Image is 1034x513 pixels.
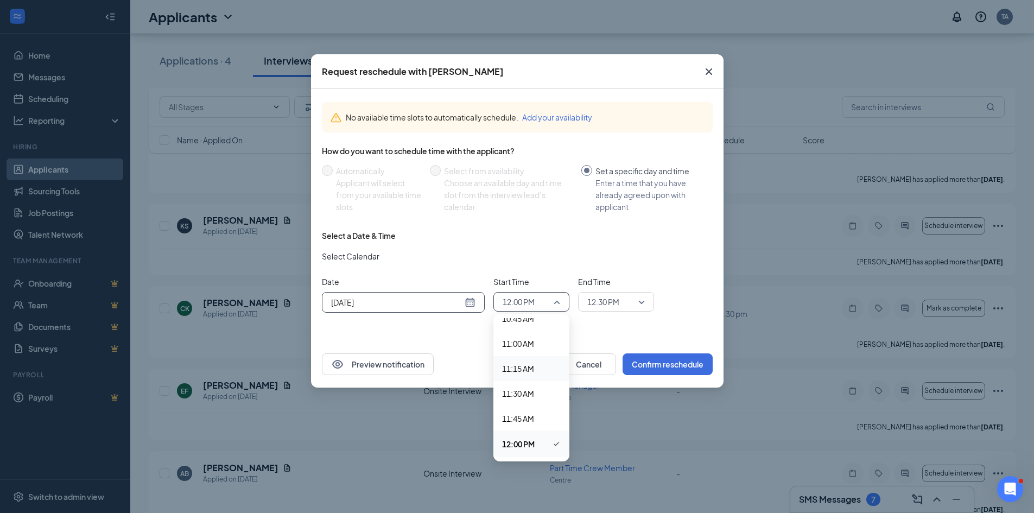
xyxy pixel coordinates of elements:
button: Confirm reschedule [623,353,713,375]
svg: Cross [702,65,715,78]
svg: Checkmark [552,438,561,451]
span: 12:00 PM [502,438,535,450]
span: 12:30 PM [587,294,619,310]
div: Applicant will select from your available time slots [336,177,421,213]
div: Automatically [336,165,421,177]
div: Select a Date & Time [322,230,396,241]
input: Sep 16, 2025 [331,296,462,308]
button: Add your availability [522,111,592,123]
span: 11:15 AM [502,363,534,375]
iframe: Intercom live chat [997,476,1023,502]
button: EyePreview notification [322,353,434,375]
svg: Eye [331,358,344,371]
div: Choose an available day and time slot from the interview lead’s calendar [444,177,573,213]
svg: Warning [331,112,341,123]
span: 11:00 AM [502,338,534,350]
div: Enter a time that you have already agreed upon with applicant [595,177,704,213]
span: 10:45 AM [502,313,534,325]
span: 11:30 AM [502,388,534,400]
span: Start Time [493,276,569,288]
div: Select from availability [444,165,573,177]
span: 12:00 PM [503,294,535,310]
button: Cancel [562,353,616,375]
span: 11:45 AM [502,413,534,425]
span: Date [322,276,485,288]
button: Close [694,54,724,89]
span: Select Calendar [322,250,379,262]
div: Request reschedule with [PERSON_NAME] [322,66,504,78]
div: No available time slots to automatically schedule. [346,111,704,123]
div: How do you want to schedule time with the applicant? [322,145,713,156]
div: Set a specific day and time [595,165,704,177]
span: End Time [578,276,654,288]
